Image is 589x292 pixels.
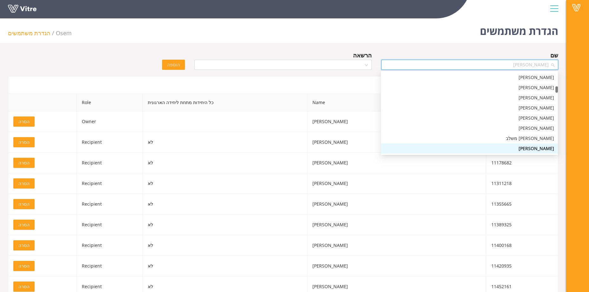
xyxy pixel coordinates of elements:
th: כל היחידות מתחת ליחידה הארגונית [143,94,307,111]
td: לא [143,153,307,173]
td: לא [143,256,307,276]
span: 11355665 [491,201,512,207]
button: הסרה [13,220,35,230]
span: יצחק גליצנשטיין [385,60,554,70]
th: Role [77,94,143,111]
span: הסרה [18,139,29,146]
span: הסרה [18,242,29,249]
span: Recipient [82,222,102,228]
button: הסרה [13,116,35,127]
td: [PERSON_NAME] [307,215,486,235]
button: הסרה [13,261,35,271]
button: הוספה [162,60,185,70]
span: הסרה [18,201,29,208]
button: הסרה [13,158,35,168]
div: אמיתי שפוליאנסקי [381,103,558,113]
span: הסרה [18,283,29,290]
div: [PERSON_NAME] [385,94,554,101]
div: [PERSON_NAME] [385,125,554,132]
span: 11389325 [491,222,512,228]
span: 11420935 [491,263,512,269]
td: לא [143,194,307,215]
span: Recipient [82,283,102,289]
div: [PERSON_NAME] [385,115,554,122]
span: Recipient [82,160,102,166]
div: משתמשי טפסים [8,76,558,94]
div: הרשאה [353,51,372,60]
span: הסרה [18,159,29,166]
div: שם [550,51,558,60]
td: לא [143,173,307,194]
button: הסרה [13,282,35,292]
span: הסרה [18,221,29,228]
span: 11178682 [491,160,512,166]
td: [PERSON_NAME] [307,194,486,215]
span: Recipient [82,201,102,207]
div: אנס טורי [381,113,558,123]
span: Recipient [82,139,102,145]
span: הסרה [18,180,29,187]
button: הסרה [13,199,35,209]
td: לא [143,215,307,235]
span: 11311218 [491,180,512,186]
div: [PERSON_NAME] [385,104,554,111]
h1: הגדרת משתמשים [480,16,558,43]
td: [PERSON_NAME] [307,111,486,132]
td: [PERSON_NAME] [307,235,486,256]
div: [PERSON_NAME] [385,74,554,81]
button: הסרה [13,178,35,189]
span: Recipient [82,263,102,269]
td: [PERSON_NAME] [307,173,486,194]
span: הסרה [18,118,29,125]
button: הסרה [13,240,35,250]
td: [PERSON_NAME] [307,256,486,276]
td: לא [143,235,307,256]
div: קטלין גליצנשטיין [381,83,558,93]
div: מור אלמוזנינו [381,123,558,133]
span: 402 [56,29,72,37]
div: אחמד משלב [381,133,558,143]
div: [PERSON_NAME] משלב [385,135,554,142]
span: 11400168 [491,242,512,248]
div: [PERSON_NAME] [385,145,554,152]
td: [PERSON_NAME] [307,153,486,173]
td: לא [143,132,307,153]
span: 11452161 [491,283,512,289]
div: [PERSON_NAME] [385,84,554,91]
span: Owner [82,118,96,124]
div: עידן מששה [381,72,558,83]
button: הסרה [13,137,35,147]
span: Recipient [82,180,102,186]
span: הסרה [18,262,29,269]
li: הגדרת משתמשים [8,29,56,37]
div: דוד אקיקוש [381,93,558,103]
span: Name [307,94,486,111]
td: [PERSON_NAME] [307,132,486,153]
span: Recipient [82,242,102,248]
div: יצחק גליצנשטיין [381,143,558,154]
